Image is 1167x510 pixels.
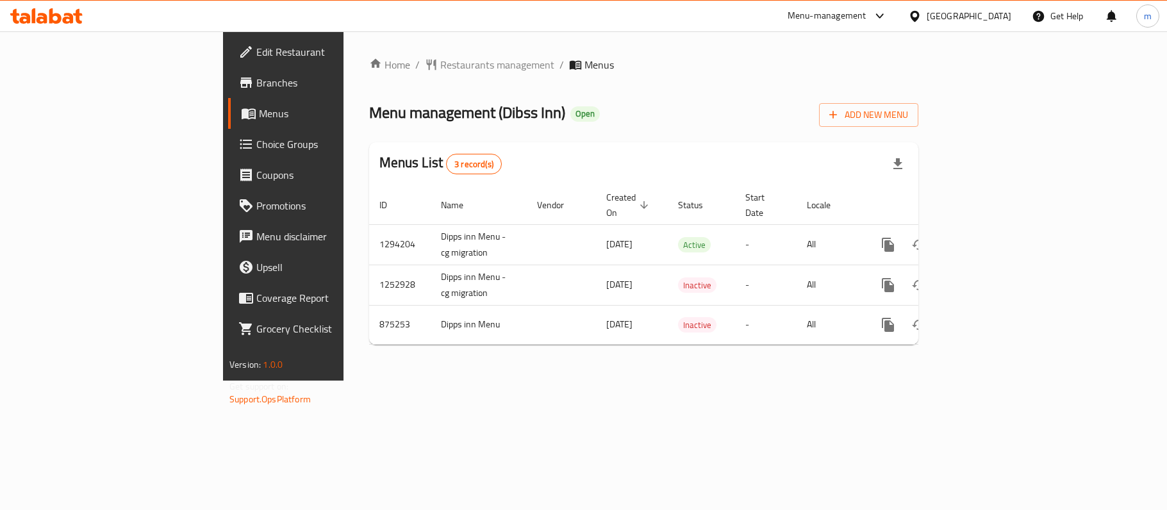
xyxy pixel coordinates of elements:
button: Change Status [904,309,934,340]
a: Restaurants management [425,57,554,72]
button: more [873,270,904,300]
td: All [797,305,863,344]
div: Open [570,106,600,122]
div: Export file [882,149,913,179]
span: 1.0.0 [263,356,283,373]
span: Add New Menu [829,107,908,123]
div: Active [678,237,711,252]
span: Promotions [256,198,408,213]
div: [GEOGRAPHIC_DATA] [927,9,1011,23]
span: m [1144,9,1152,23]
li: / [559,57,564,72]
a: Menu disclaimer [228,221,418,252]
span: Open [570,108,600,119]
a: Menus [228,98,418,129]
button: more [873,309,904,340]
span: Active [678,238,711,252]
span: Menu management ( Dibss Inn ) [369,98,565,127]
td: Dipps inn Menu -cg migration [431,224,527,265]
div: Inactive [678,317,716,333]
span: Choice Groups [256,136,408,152]
td: - [735,265,797,305]
table: enhanced table [369,186,1006,345]
th: Actions [863,186,1006,225]
span: 3 record(s) [447,158,501,170]
span: Inactive [678,278,716,293]
span: Created On [606,190,652,220]
td: Dipps inn Menu -cg migration [431,265,527,305]
span: Restaurants management [440,57,554,72]
span: Menus [584,57,614,72]
span: Menu disclaimer [256,229,408,244]
span: [DATE] [606,316,633,333]
span: Menus [259,106,408,121]
span: Branches [256,75,408,90]
td: Dipps inn Menu [431,305,527,344]
span: Inactive [678,318,716,333]
a: Support.OpsPlatform [229,391,311,407]
span: Get support on: [229,378,288,395]
a: Branches [228,67,418,98]
nav: breadcrumb [369,57,918,72]
span: Coverage Report [256,290,408,306]
span: Status [678,197,720,213]
td: All [797,265,863,305]
span: Coupons [256,167,408,183]
td: - [735,305,797,344]
button: Change Status [904,229,934,260]
td: - [735,224,797,265]
button: Add New Menu [819,103,918,127]
a: Promotions [228,190,418,221]
button: more [873,229,904,260]
a: Edit Restaurant [228,37,418,67]
td: All [797,224,863,265]
span: ID [379,197,404,213]
span: [DATE] [606,276,633,293]
a: Upsell [228,252,418,283]
span: Edit Restaurant [256,44,408,60]
div: Menu-management [788,8,866,24]
a: Choice Groups [228,129,418,160]
span: [DATE] [606,236,633,252]
span: Name [441,197,480,213]
div: Total records count [446,154,502,174]
h2: Menus List [379,153,502,174]
a: Coupons [228,160,418,190]
span: Grocery Checklist [256,321,408,336]
span: Upsell [256,259,408,275]
a: Coverage Report [228,283,418,313]
button: Change Status [904,270,934,300]
span: Start Date [745,190,781,220]
span: Vendor [537,197,581,213]
div: Inactive [678,277,716,293]
span: Locale [807,197,847,213]
span: Version: [229,356,261,373]
a: Grocery Checklist [228,313,418,344]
